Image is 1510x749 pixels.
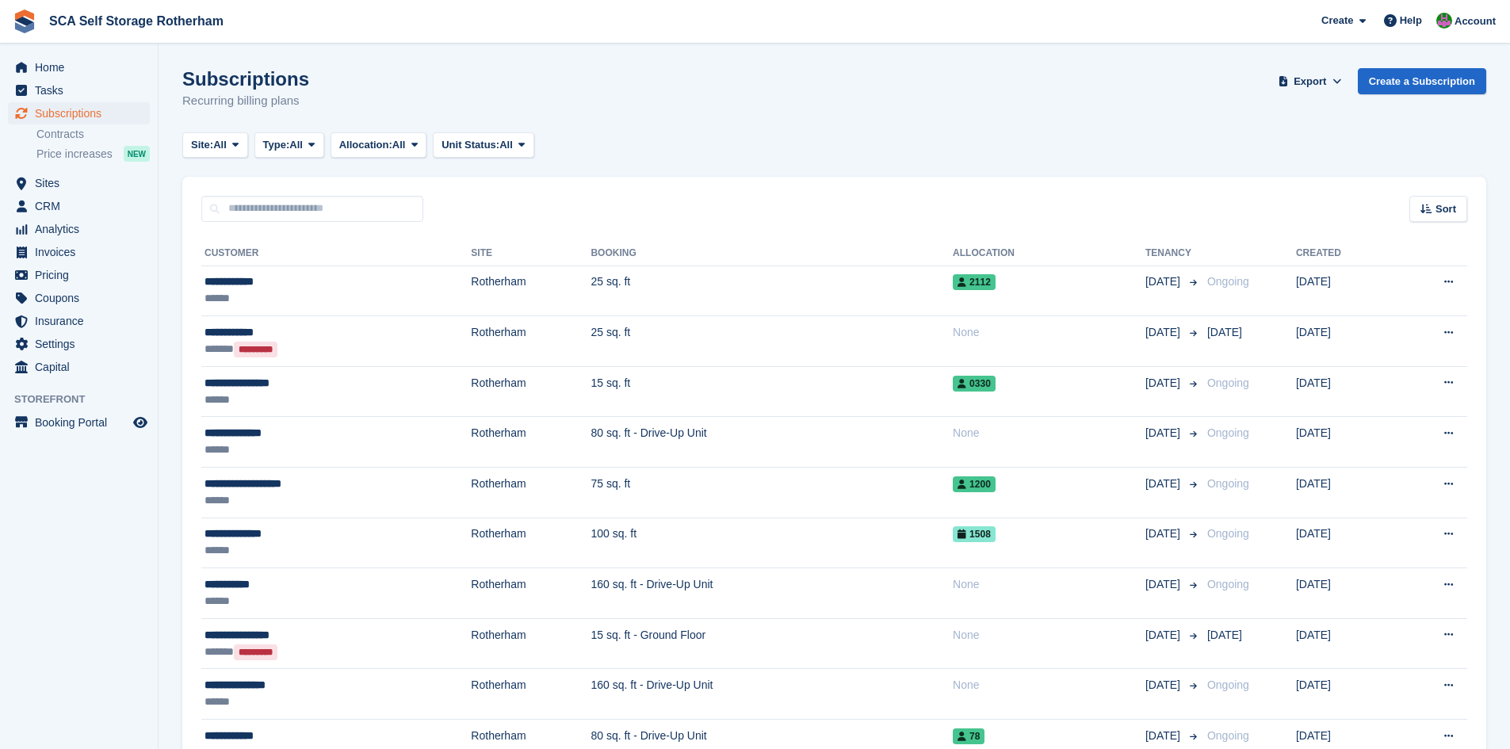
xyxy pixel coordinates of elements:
[953,324,1145,341] div: None
[35,411,130,434] span: Booking Portal
[1296,366,1395,417] td: [DATE]
[8,218,150,240] a: menu
[1145,425,1183,441] span: [DATE]
[1207,729,1249,742] span: Ongoing
[35,264,130,286] span: Pricing
[1400,13,1422,29] span: Help
[953,476,996,492] span: 1200
[1296,266,1395,316] td: [DATE]
[191,137,213,153] span: Site:
[36,147,113,162] span: Price increases
[8,287,150,309] a: menu
[1145,677,1183,694] span: [DATE]
[591,366,953,417] td: 15 sq. ft
[1296,468,1395,518] td: [DATE]
[182,92,309,110] p: Recurring billing plans
[124,146,150,162] div: NEW
[1207,326,1242,338] span: [DATE]
[35,356,130,378] span: Capital
[1275,68,1345,94] button: Export
[1321,13,1353,29] span: Create
[1145,375,1183,392] span: [DATE]
[8,241,150,263] a: menu
[1145,241,1201,266] th: Tenancy
[8,56,150,78] a: menu
[591,266,953,316] td: 25 sq. ft
[1207,527,1249,540] span: Ongoing
[339,137,392,153] span: Allocation:
[43,8,230,34] a: SCA Self Storage Rotherham
[35,102,130,124] span: Subscriptions
[591,568,953,619] td: 160 sq. ft - Drive-Up Unit
[331,132,427,159] button: Allocation: All
[471,417,591,468] td: Rotherham
[1296,518,1395,568] td: [DATE]
[1207,678,1249,691] span: Ongoing
[289,137,303,153] span: All
[471,568,591,619] td: Rotherham
[953,425,1145,441] div: None
[8,172,150,194] a: menu
[1296,669,1395,720] td: [DATE]
[471,618,591,669] td: Rotherham
[1145,576,1183,593] span: [DATE]
[36,127,150,142] a: Contracts
[1296,568,1395,619] td: [DATE]
[8,79,150,101] a: menu
[471,366,591,417] td: Rotherham
[953,274,996,290] span: 2112
[36,145,150,162] a: Price increases NEW
[8,411,150,434] a: menu
[35,56,130,78] span: Home
[1145,476,1183,492] span: [DATE]
[1207,275,1249,288] span: Ongoing
[8,264,150,286] a: menu
[8,356,150,378] a: menu
[953,576,1145,593] div: None
[1296,241,1395,266] th: Created
[254,132,324,159] button: Type: All
[591,417,953,468] td: 80 sq. ft - Drive-Up Unit
[591,316,953,367] td: 25 sq. ft
[433,132,533,159] button: Unit Status: All
[1358,68,1486,94] a: Create a Subscription
[182,68,309,90] h1: Subscriptions
[1296,417,1395,468] td: [DATE]
[1296,618,1395,669] td: [DATE]
[953,241,1145,266] th: Allocation
[8,333,150,355] a: menu
[1145,324,1183,341] span: [DATE]
[591,669,953,720] td: 160 sq. ft - Drive-Up Unit
[8,310,150,332] a: menu
[1145,728,1183,744] span: [DATE]
[953,376,996,392] span: 0330
[442,137,499,153] span: Unit Status:
[14,392,158,407] span: Storefront
[392,137,406,153] span: All
[1207,477,1249,490] span: Ongoing
[471,241,591,266] th: Site
[35,333,130,355] span: Settings
[953,728,984,744] span: 78
[471,518,591,568] td: Rotherham
[8,195,150,217] a: menu
[1145,627,1183,644] span: [DATE]
[1145,525,1183,542] span: [DATE]
[1294,74,1326,90] span: Export
[13,10,36,33] img: stora-icon-8386f47178a22dfd0bd8f6a31ec36ba5ce8667c1dd55bd0f319d3a0aa187defe.svg
[35,241,130,263] span: Invoices
[471,669,591,720] td: Rotherham
[35,172,130,194] span: Sites
[953,677,1145,694] div: None
[35,287,130,309] span: Coupons
[35,218,130,240] span: Analytics
[591,241,953,266] th: Booking
[1436,13,1452,29] img: Sarah Race
[591,618,953,669] td: 15 sq. ft - Ground Floor
[1455,13,1496,29] span: Account
[201,241,471,266] th: Customer
[1207,426,1249,439] span: Ongoing
[1207,376,1249,389] span: Ongoing
[471,316,591,367] td: Rotherham
[182,132,248,159] button: Site: All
